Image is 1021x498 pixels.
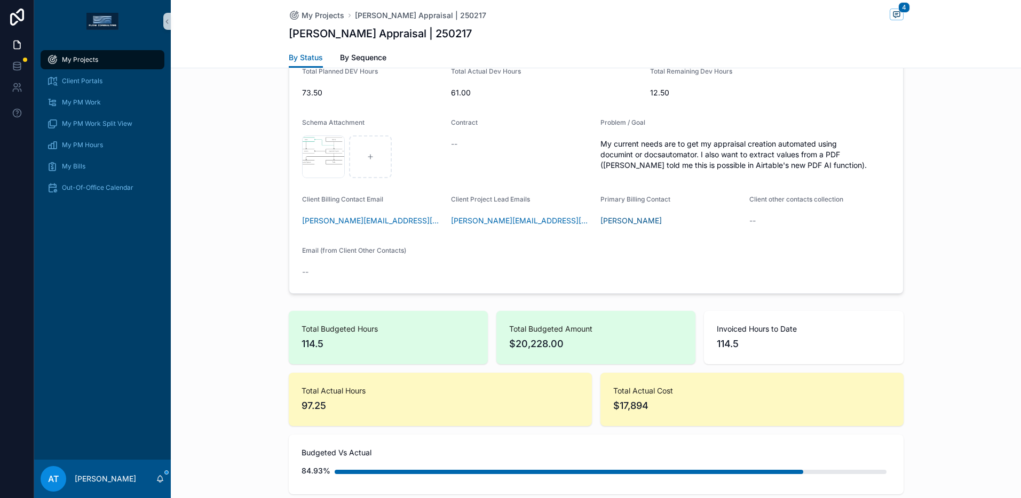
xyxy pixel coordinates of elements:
span: AT [48,472,59,485]
span: Schema Attachment [302,118,365,126]
a: Out-Of-Office Calendar [41,178,164,197]
span: Out-Of-Office Calendar [62,183,133,192]
span: 4 [898,2,910,13]
span: 114.5 [302,336,475,351]
a: My PM Hours [41,135,164,155]
a: My PM Work Split View [41,114,164,133]
span: Budgeted Vs Actual [302,447,891,458]
span: Total Planned DEV Hours [302,67,378,75]
a: My Bills [41,157,164,176]
span: My PM Work [62,98,101,107]
span: My current needs are to get my appraisal creation automated using documint or docsautomator. I al... [600,139,890,171]
span: Total Remaining Dev Hours [650,67,732,75]
span: My PM Hours [62,141,103,149]
div: scrollable content [34,43,171,211]
a: My PM Work [41,93,164,112]
a: [PERSON_NAME][EMAIL_ADDRESS][DOMAIN_NAME] [451,215,592,226]
a: [PERSON_NAME] [600,215,662,226]
span: By Status [289,52,323,63]
span: My Bills [62,162,85,171]
span: Client Billing Contact Email [302,195,383,203]
span: Total Actual Dev Hours [451,67,521,75]
span: 97.25 [302,398,579,413]
span: Total Budgeted Hours [302,324,475,334]
span: Total Actual Cost [613,385,891,396]
span: By Sequence [340,52,386,63]
span: $17,894 [613,398,891,413]
span: -- [749,215,756,226]
span: Contract [451,118,478,126]
span: Email (from Client Other Contacts) [302,246,406,254]
div: 84.93% [302,460,330,481]
a: My Projects [289,10,344,21]
img: App logo [86,13,118,30]
a: By Status [289,48,323,68]
h1: [PERSON_NAME] Appraisal | 250217 [289,26,472,41]
a: My Projects [41,50,164,69]
span: 114.5 [717,336,890,351]
span: Client other contacts collection [749,195,843,203]
a: Client Portals [41,71,164,91]
span: Primary Billing Contact [600,195,670,203]
a: By Sequence [340,48,386,69]
button: 4 [890,9,904,22]
span: Problem / Goal [600,118,645,126]
span: $20,228.00 [509,336,683,351]
span: My Projects [302,10,344,21]
span: 61.00 [451,87,642,98]
span: 12.50 [650,87,791,98]
p: [PERSON_NAME] [75,473,136,484]
span: Client Project Lead Emails [451,195,530,203]
span: Invoiced Hours to Date [717,324,890,334]
span: 73.50 [302,87,443,98]
a: [PERSON_NAME] Appraisal | 250217 [355,10,486,21]
span: Total Budgeted Amount [509,324,683,334]
span: My Projects [62,55,98,64]
span: Total Actual Hours [302,385,579,396]
span: -- [302,267,308,277]
span: Client Portals [62,77,102,85]
span: My PM Work Split View [62,119,132,128]
span: -- [451,139,457,149]
a: [PERSON_NAME][EMAIL_ADDRESS][DOMAIN_NAME] [302,215,443,226]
